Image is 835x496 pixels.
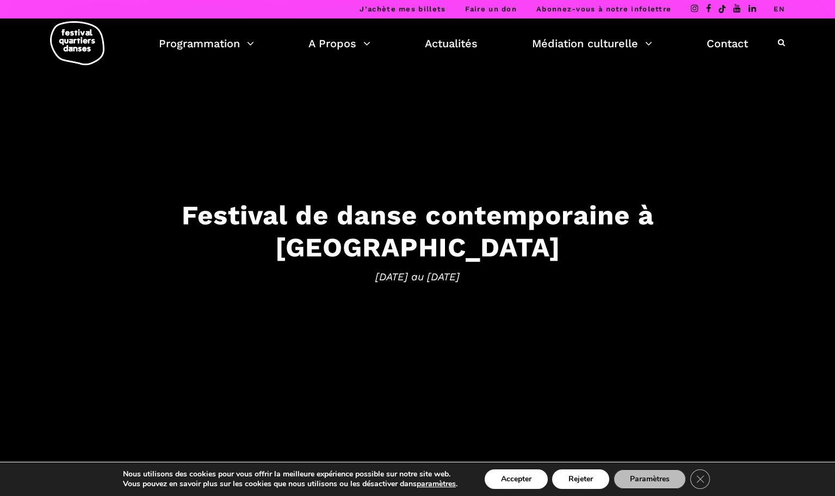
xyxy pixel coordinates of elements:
p: Vous pouvez en savoir plus sur les cookies que nous utilisons ou les désactiver dans . [123,479,457,489]
button: Paramètres [614,469,686,489]
img: logo-fqd-med [50,21,104,65]
a: Contact [707,34,748,53]
a: Médiation culturelle [532,34,652,53]
button: paramètres [417,479,456,489]
button: Accepter [485,469,548,489]
a: Abonnez-vous à notre infolettre [536,5,671,13]
button: Rejeter [552,469,609,489]
span: [DATE] au [DATE] [81,268,755,285]
a: J’achète mes billets [360,5,446,13]
a: A Propos [308,34,370,53]
a: EN [774,5,785,13]
a: Faire un don [465,5,517,13]
a: Actualités [425,34,478,53]
button: Close GDPR Cookie Banner [690,469,710,489]
p: Nous utilisons des cookies pour vous offrir la meilleure expérience possible sur notre site web. [123,469,457,479]
a: Programmation [159,34,254,53]
h3: Festival de danse contemporaine à [GEOGRAPHIC_DATA] [81,199,755,263]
